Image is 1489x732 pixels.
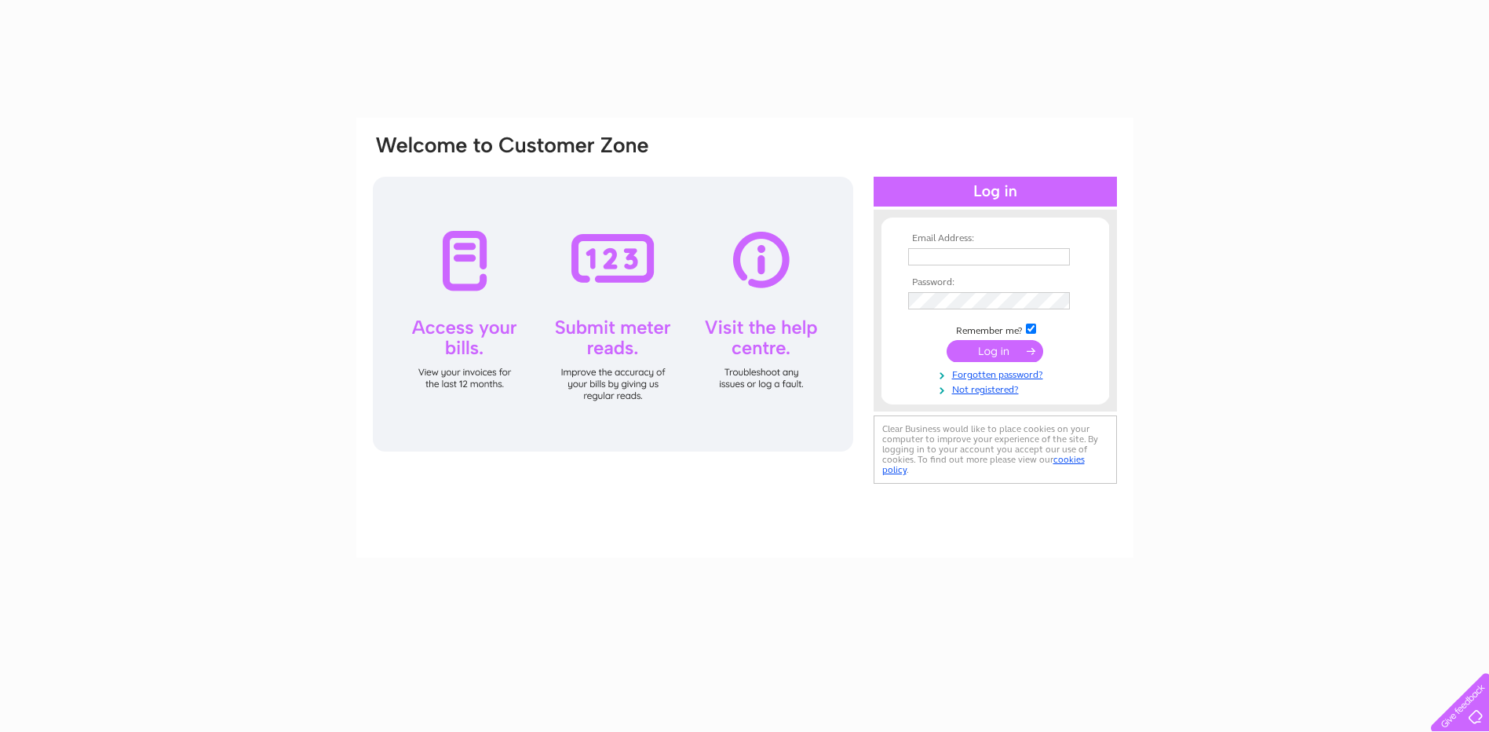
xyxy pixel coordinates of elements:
[904,233,1086,244] th: Email Address:
[904,321,1086,337] td: Remember me?
[908,366,1086,381] a: Forgotten password?
[947,340,1043,362] input: Submit
[882,454,1085,475] a: cookies policy
[904,277,1086,288] th: Password:
[908,381,1086,396] a: Not registered?
[874,415,1117,484] div: Clear Business would like to place cookies on your computer to improve your experience of the sit...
